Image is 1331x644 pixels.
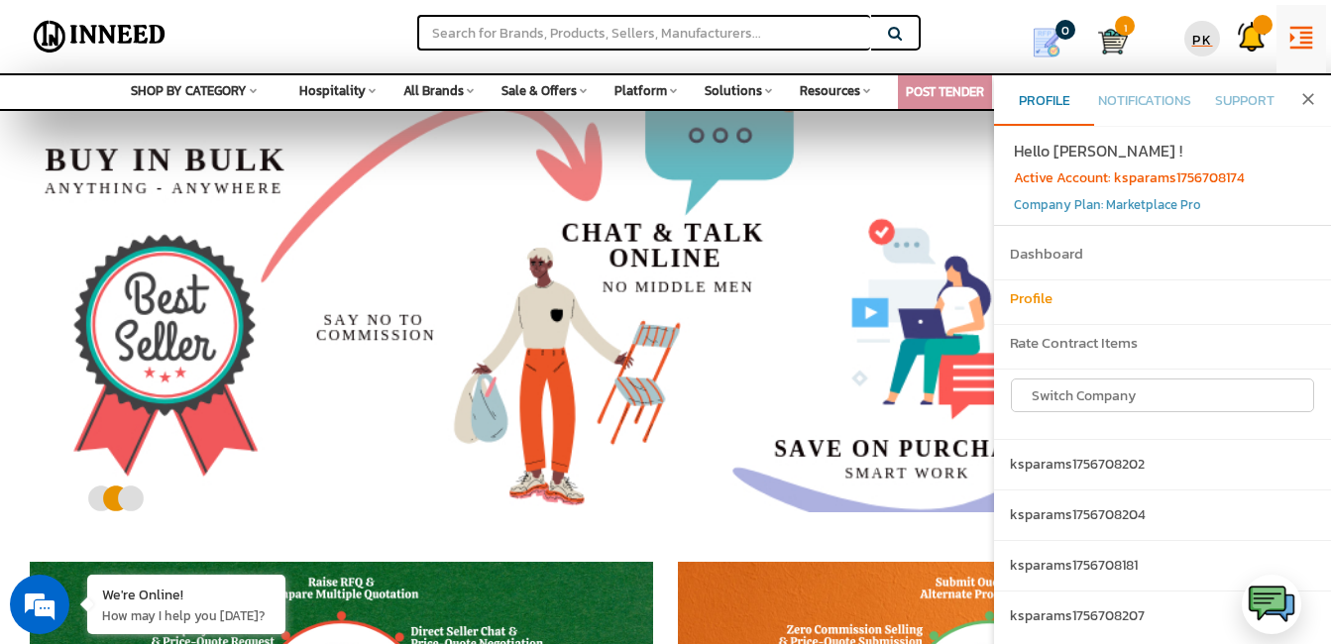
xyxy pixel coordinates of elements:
[34,119,83,130] img: logo_Zg8I0qSkbAqR2WFHt3p6CTuqpyXMFPubPcD2OT02zFN43Cy9FUNNG3NEPhM_Q1qe_.png
[1032,28,1061,57] img: Show My Quotes
[800,81,860,100] span: Resources
[1014,195,1331,215] p: Company Plan: Marketplace Pro
[1184,21,1220,56] div: PK
[1215,90,1275,111] span: Support
[417,15,869,51] input: Search for Brands, Products, Sellers, Manufacturers...
[102,585,271,603] div: We're Online!
[116,489,131,499] button: 3
[994,590,1331,641] div: ksparams1756708207
[1227,5,1276,58] a: Support Tickets
[1247,580,1296,629] img: logo.png
[156,410,252,424] em: Driven by SalesIQ
[137,411,151,423] img: salesiqlogo_leal7QplfZFryJ6FIlVepeu7OftD7mt8q6exU6-34PB8prfIgodN67KcxXM9Y7JQ_.png
[994,280,1331,324] a: Profile
[1298,89,1318,109] i: close
[1177,5,1227,63] a: PK
[1014,170,1331,185] p: Active Account: ksparams1756708174
[614,81,667,100] span: Platform
[1098,20,1111,63] a: Cart 1
[994,78,1094,126] a: Profile
[906,82,984,101] a: POST TENDER
[1286,23,1316,53] i: format_indent_increase
[1010,335,1315,352] h6: Rate Contract Items
[1276,5,1326,65] a: format_indent_increase
[27,12,172,61] img: Inneed.Market
[1014,143,1331,161] h6: Hello [PERSON_NAME] !
[1195,78,1295,126] a: Support
[131,81,247,100] span: SHOP BY CATEGORY
[86,489,101,499] button: 1
[1019,90,1070,111] span: Profile
[299,81,366,100] span: Hospitality
[1115,16,1135,36] span: 1
[403,81,464,100] span: All Brands
[501,81,577,100] span: Sale & Offers
[994,325,1331,369] a: Rate Contract Items
[103,111,333,137] div: Chat with us now
[1094,78,1194,126] a: Notifications
[994,540,1331,590] div: ksparams1756708181
[1010,290,1315,307] h6: Profile
[1055,20,1075,40] span: 0
[705,81,762,100] span: Solutions
[115,195,274,395] span: We're online!
[994,439,1331,489] div: ksparams1756708202
[10,432,378,501] textarea: Type your message and hit 'Enter'
[1011,378,1314,412] input: Switch Company
[1237,22,1267,52] img: Support Tickets
[102,606,271,624] p: How may I help you today?
[1010,246,1315,263] h6: Dashboard
[1098,90,1191,111] span: Notifications
[1011,20,1097,65] a: my Quotes 0
[101,489,116,499] button: 2
[1098,27,1128,56] img: Cart
[994,236,1331,279] a: Dashboard
[325,10,373,57] div: Minimize live chat window
[994,489,1331,540] div: ksparams1756708204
